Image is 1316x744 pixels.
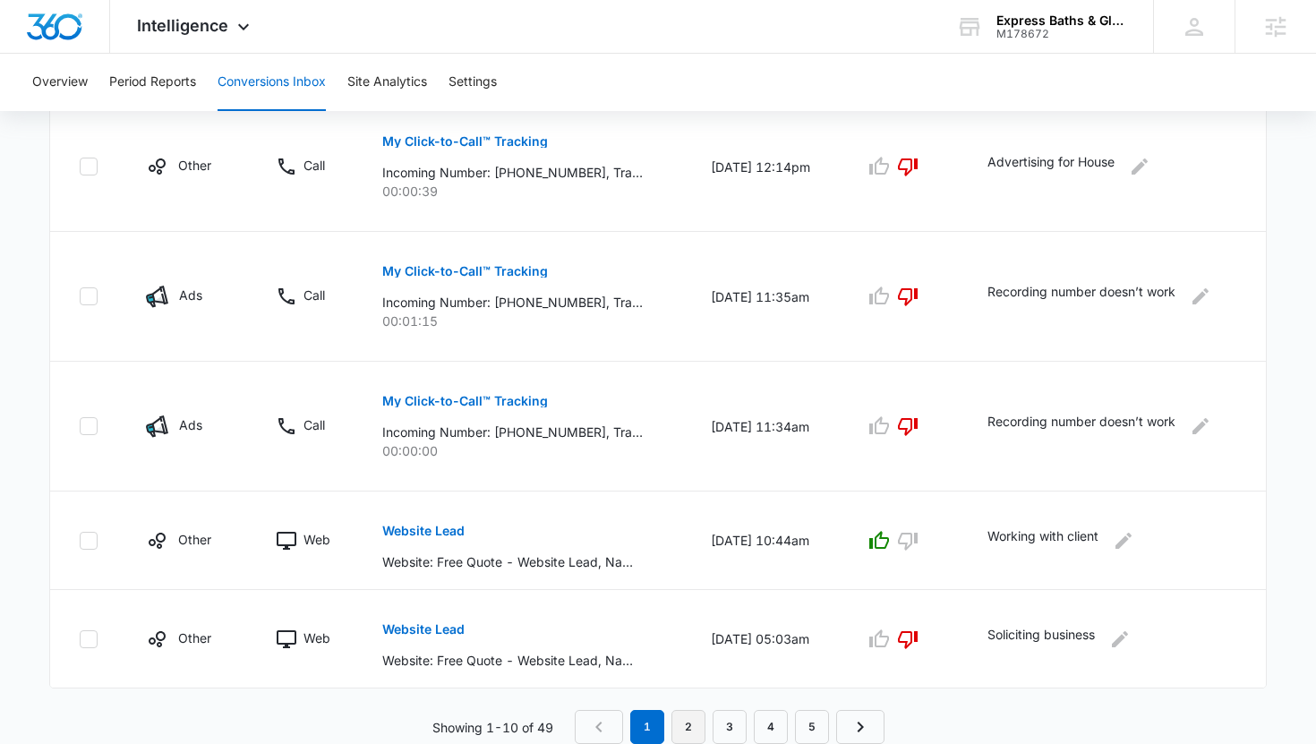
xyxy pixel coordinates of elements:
button: Edit Comments [1125,152,1154,181]
p: Call [303,415,325,434]
p: Recording number doesn’t work [987,282,1175,311]
div: Keywords by Traffic [198,106,302,117]
p: Incoming Number: [PHONE_NUMBER], Tracking Number: [PHONE_NUMBER], Ring To: [PHONE_NUMBER], Caller... [382,293,643,312]
button: Settings [449,54,497,111]
img: tab_domain_overview_orange.svg [48,104,63,118]
a: Page 5 [795,710,829,744]
p: Website Lead [382,525,465,537]
td: [DATE] 11:34am [689,362,843,492]
p: My Click-to-Call™ Tracking [382,265,548,278]
button: Website Lead [382,509,465,552]
td: [DATE] 12:14pm [689,102,843,232]
span: Intelligence [137,16,228,35]
td: [DATE] 10:44am [689,492,843,590]
p: Advertising for House [987,152,1115,181]
p: My Click-to-Call™ Tracking [382,395,548,407]
p: Call [303,156,325,175]
a: Page 3 [713,710,747,744]
p: Other [178,629,211,647]
p: Showing 1-10 of 49 [432,718,553,737]
div: account id [996,28,1127,40]
p: Website: Free Quote - Website Lead, Name: [PERSON_NAME], Email: [EMAIL_ADDRESS][DOMAIN_NAME], Pho... [382,651,643,670]
p: Incoming Number: [PHONE_NUMBER], Tracking Number: [PHONE_NUMBER], Ring To: [PHONE_NUMBER], Caller... [382,163,643,182]
button: My Click-to-Call™ Tracking [382,380,548,423]
div: Domain Overview [68,106,160,117]
p: Soliciting business [987,625,1095,654]
p: 00:01:15 [382,312,668,330]
p: Website Lead [382,623,465,636]
em: 1 [630,710,664,744]
a: Page 4 [754,710,788,744]
p: Working with client [987,526,1098,555]
div: account name [996,13,1127,28]
p: My Click-to-Call™ Tracking [382,135,548,148]
nav: Pagination [575,710,884,744]
button: My Click-to-Call™ Tracking [382,250,548,293]
button: My Click-to-Call™ Tracking [382,120,548,163]
button: Website Lead [382,608,465,651]
img: tab_keywords_by_traffic_grey.svg [178,104,192,118]
img: website_grey.svg [29,47,43,61]
button: Conversions Inbox [218,54,326,111]
p: Web [303,530,330,549]
td: [DATE] 11:35am [689,232,843,362]
button: Site Analytics [347,54,427,111]
p: Ads [179,286,202,304]
p: Recording number doesn’t work [987,412,1175,440]
p: Other [178,530,211,549]
p: Web [303,629,330,647]
td: [DATE] 05:03am [689,590,843,688]
p: Call [303,286,325,304]
p: Incoming Number: [PHONE_NUMBER], Tracking Number: [PHONE_NUMBER], Ring To: [PHONE_NUMBER], Caller... [382,423,643,441]
button: Overview [32,54,88,111]
div: v 4.0.25 [50,29,88,43]
button: Edit Comments [1106,625,1134,654]
button: Edit Comments [1186,412,1215,440]
button: Period Reports [109,54,196,111]
div: Domain: [DOMAIN_NAME] [47,47,197,61]
img: logo_orange.svg [29,29,43,43]
p: 00:00:39 [382,182,668,201]
p: Ads [179,415,202,434]
button: Edit Comments [1186,282,1215,311]
p: Other [178,156,211,175]
p: Website: Free Quote - Website Lead, Name: [PERSON_NAME][DATE], Email: [EMAIL_ADDRESS][DOMAIN_NAME... [382,552,643,571]
button: Edit Comments [1109,526,1138,555]
a: Next Page [836,710,884,744]
a: Page 2 [671,710,705,744]
p: 00:00:00 [382,441,668,460]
